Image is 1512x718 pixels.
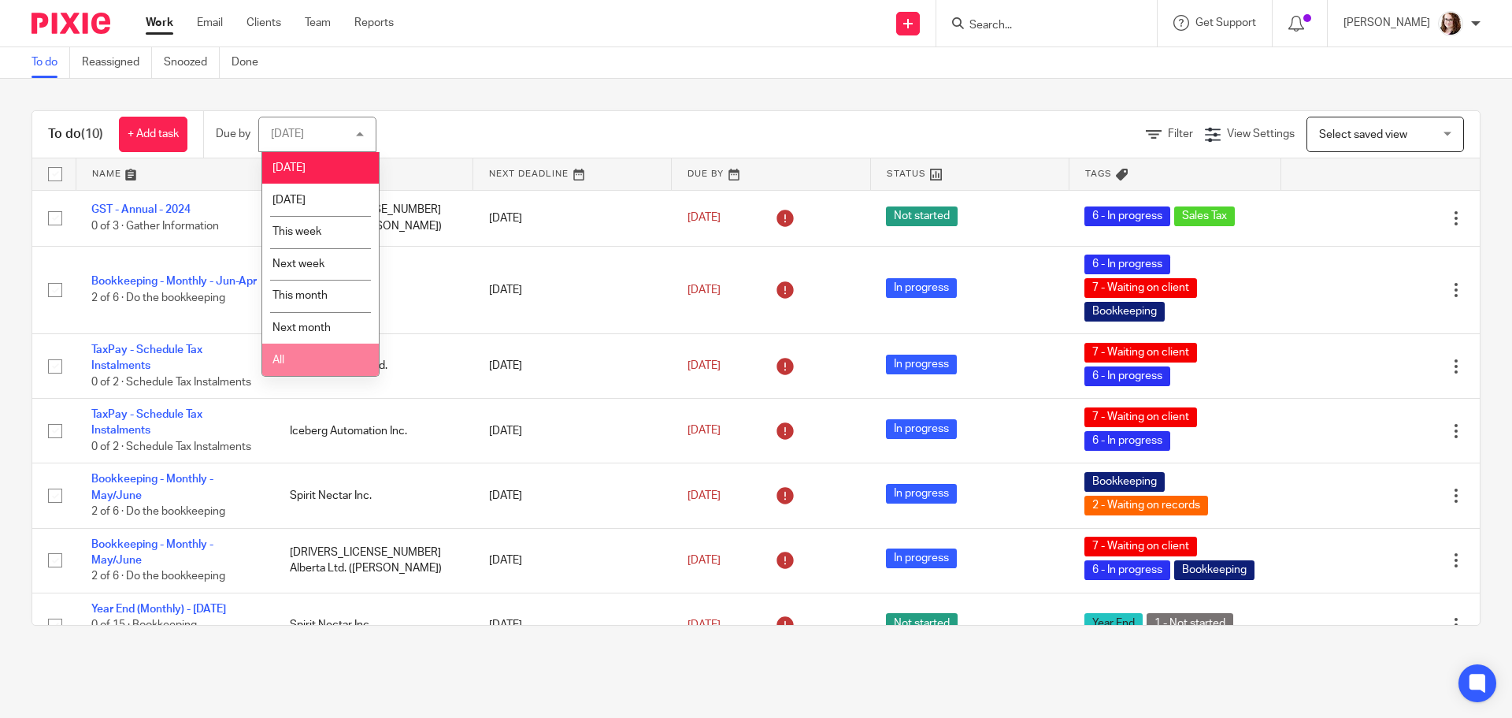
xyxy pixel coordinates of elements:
[687,360,721,371] span: [DATE]
[91,619,197,647] span: 0 of 15 · Bookkeeping Completed?
[1174,560,1254,580] span: Bookkeeping
[1084,407,1197,427] span: 7 - Waiting on client
[473,463,672,528] td: [DATE]
[31,47,70,78] a: To do
[91,539,213,566] a: Bookkeeping - Monthly - May/June
[274,528,472,593] td: [DRIVERS_LICENSE_NUMBER] Alberta Ltd. ([PERSON_NAME])
[1084,255,1170,274] span: 6 - In progress
[91,344,202,371] a: TaxPay - Schedule Tax Instalments
[886,419,957,439] span: In progress
[91,204,191,215] a: GST - Annual - 2024
[119,117,187,152] a: + Add task
[91,409,202,436] a: TaxPay - Schedule Tax Instalments
[91,377,251,388] span: 0 of 2 · Schedule Tax Instalments
[197,15,223,31] a: Email
[886,484,957,504] span: In progress
[1084,206,1170,226] span: 6 - In progress
[81,128,103,140] span: (10)
[473,333,672,398] td: [DATE]
[1084,537,1197,556] span: 7 - Waiting on client
[473,593,672,657] td: [DATE]
[91,292,225,303] span: 2 of 6 · Do the bookkeeping
[1084,302,1165,322] span: Bookkeeping
[886,355,957,374] span: In progress
[1438,11,1463,36] img: Kelsey%20Website-compressed%20Resized.jpg
[687,213,721,224] span: [DATE]
[305,15,331,31] a: Team
[886,206,958,226] span: Not started
[274,463,472,528] td: Spirit Nectar Inc.
[1319,129,1407,140] span: Select saved view
[354,15,394,31] a: Reports
[473,399,672,463] td: [DATE]
[272,290,328,301] span: This month
[274,399,472,463] td: Iceberg Automation Inc.
[272,322,331,333] span: Next month
[82,47,152,78] a: Reassigned
[1195,17,1256,28] span: Get Support
[232,47,270,78] a: Done
[1084,472,1165,492] span: Bookkeeping
[274,593,472,657] td: Spirit Nectar Inc.
[272,259,324,270] span: Next week
[91,571,225,582] span: 2 of 6 · Do the bookkeeping
[91,506,225,517] span: 2 of 6 · Do the bookkeeping
[886,278,957,298] span: In progress
[48,126,103,143] h1: To do
[1084,366,1170,386] span: 6 - In progress
[473,190,672,246] td: [DATE]
[473,246,672,333] td: [DATE]
[1147,613,1233,633] span: 1 - Not started
[473,528,672,593] td: [DATE]
[91,474,213,500] a: Bookkeeping - Monthly - May/June
[91,441,251,452] span: 0 of 2 · Schedule Tax Instalments
[687,285,721,296] span: [DATE]
[272,162,306,173] span: [DATE]
[272,195,306,206] span: [DATE]
[1084,431,1170,451] span: 6 - In progress
[687,555,721,566] span: [DATE]
[1084,560,1170,580] span: 6 - In progress
[272,226,321,237] span: This week
[687,490,721,501] span: [DATE]
[1084,278,1197,298] span: 7 - Waiting on client
[31,13,110,34] img: Pixie
[886,549,957,568] span: In progress
[1168,128,1193,140] span: Filter
[687,426,721,437] span: [DATE]
[246,15,281,31] a: Clients
[968,19,1110,33] input: Search
[271,128,304,140] div: [DATE]
[687,619,721,631] span: [DATE]
[1227,128,1295,140] span: View Settings
[1084,343,1197,363] span: 7 - Waiting on client
[216,126,250,142] p: Due by
[272,355,284,366] span: All
[164,47,220,78] a: Snoozed
[91,221,219,232] span: 0 of 3 · Gather Information
[1343,15,1430,31] p: [PERSON_NAME]
[1084,496,1208,515] span: 2 - Waiting on records
[91,276,257,287] a: Bookkeeping - Monthly - Jun-Apr
[1084,613,1143,633] span: Year End
[886,613,958,633] span: Not started
[1174,206,1235,226] span: Sales Tax
[146,15,173,31] a: Work
[91,604,226,615] a: Year End (Monthly) - [DATE]
[1085,169,1112,178] span: Tags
